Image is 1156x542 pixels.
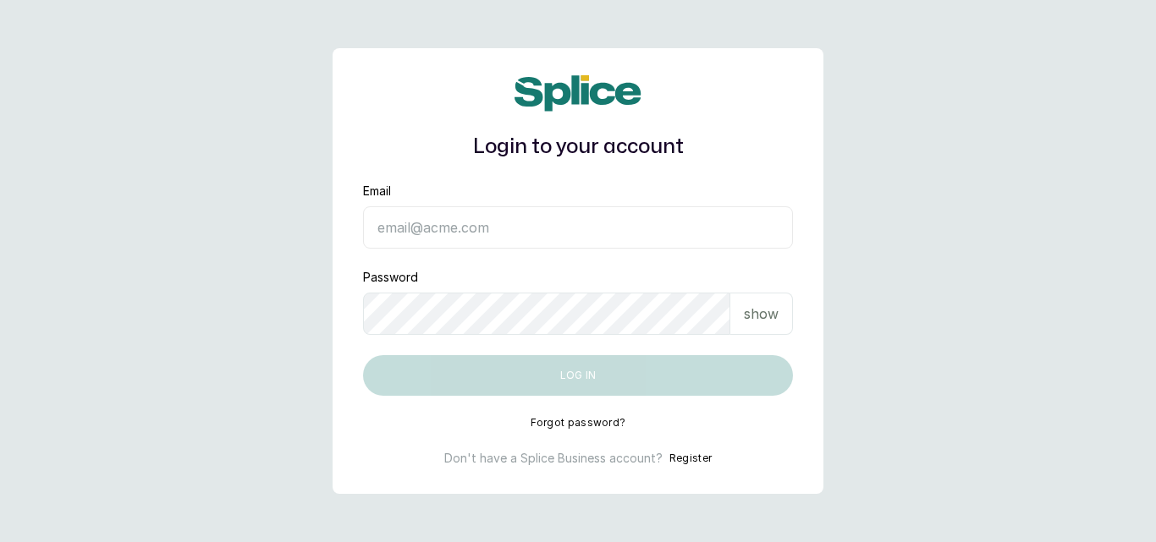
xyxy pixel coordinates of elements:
h1: Login to your account [363,132,793,162]
p: Don't have a Splice Business account? [444,450,663,467]
button: Forgot password? [531,416,626,430]
button: Log in [363,355,793,396]
input: email@acme.com [363,206,793,249]
label: Password [363,269,418,286]
button: Register [669,450,712,467]
label: Email [363,183,391,200]
p: show [744,304,779,324]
